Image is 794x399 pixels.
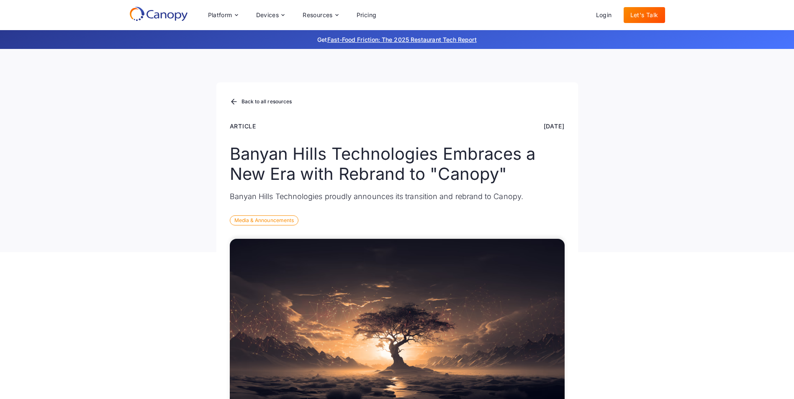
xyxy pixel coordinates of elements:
p: Banyan Hills Technologies proudly announces its transition and rebrand to Canopy. [230,191,565,202]
div: Back to all resources [242,99,292,104]
p: Get [192,35,602,44]
div: Resources [296,7,344,23]
div: Platform [208,12,232,18]
div: Article [230,122,257,130]
div: Media & Announcements [230,215,299,225]
div: Devices [256,12,279,18]
div: Devices [249,7,291,23]
a: Back to all resources [230,97,292,107]
a: Login [589,7,619,23]
a: Let's Talk [624,7,665,23]
div: Resources [303,12,333,18]
div: Platform [201,7,244,23]
a: Pricing [350,7,383,23]
h1: Banyan Hills Technologies Embraces a New Era with Rebrand to "Canopy" [230,144,565,184]
a: Fast-Food Friction: The 2025 Restaurant Tech Report [327,36,477,43]
div: [DATE] [544,122,565,130]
